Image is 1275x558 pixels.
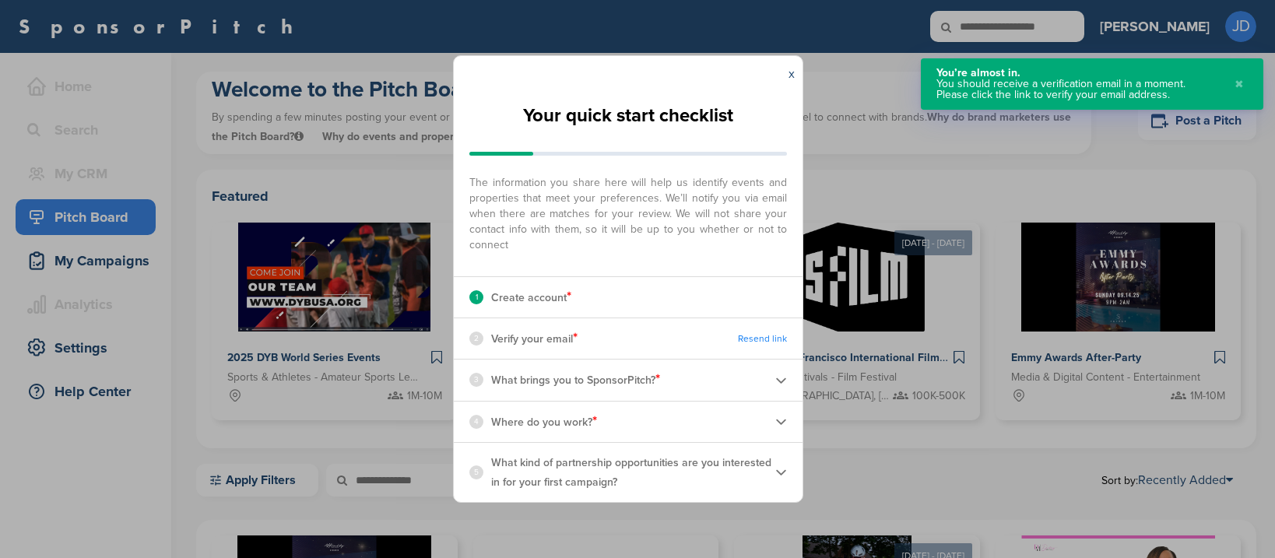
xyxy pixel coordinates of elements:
[775,466,787,478] img: Checklist arrow 2
[775,416,787,427] img: Checklist arrow 2
[491,412,597,432] p: Where do you work?
[936,68,1219,79] div: You’re almost in.
[491,370,660,390] p: What brings you to SponsorPitch?
[469,465,483,479] div: 5
[775,374,787,386] img: Checklist arrow 2
[469,167,787,253] span: The information you share here will help us identify events and properties that meet your prefere...
[523,99,733,133] h2: Your quick start checklist
[936,79,1219,100] div: You should receive a verification email in a moment. Please click the link to verify your email a...
[1231,68,1248,100] button: Close
[469,415,483,429] div: 4
[491,328,578,349] p: Verify your email
[469,373,483,387] div: 3
[789,66,795,82] a: x
[738,333,787,345] a: Resend link
[491,287,571,307] p: Create account
[469,290,483,304] div: 1
[491,453,775,492] p: What kind of partnership opportunities are you interested in for your first campaign?
[469,332,483,346] div: 2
